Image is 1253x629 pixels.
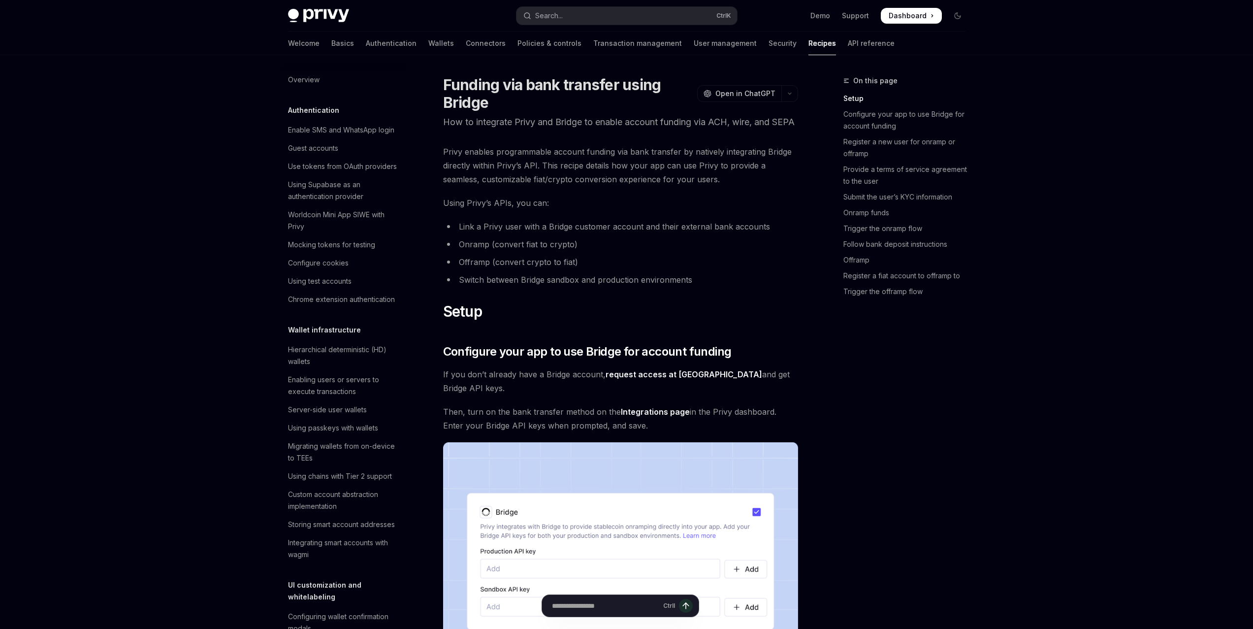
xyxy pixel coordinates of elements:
div: Worldcoin Mini App SIWE with Privy [288,209,400,232]
button: Send message [679,599,693,613]
div: Using chains with Tier 2 support [288,470,392,482]
div: Enabling users or servers to execute transactions [288,374,400,397]
a: request access at [GEOGRAPHIC_DATA] [606,369,762,380]
a: Use tokens from OAuth providers [280,158,406,175]
div: Custom account abstraction implementation [288,489,400,512]
a: Integrations page [621,407,690,417]
div: Integrating smart accounts with wagmi [288,537,400,561]
a: Offramp [843,252,973,268]
a: Authentication [366,32,417,55]
div: Using test accounts [288,275,352,287]
a: Configure cookies [280,254,406,272]
a: User management [694,32,757,55]
a: Integrating smart accounts with wagmi [280,534,406,563]
button: Toggle dark mode [950,8,965,24]
div: Enable SMS and WhatsApp login [288,124,394,136]
a: Demo [810,11,830,21]
li: Onramp (convert fiat to crypto) [443,237,798,251]
a: Welcome [288,32,320,55]
a: Onramp funds [843,205,973,221]
button: Open in ChatGPT [697,85,781,102]
span: On this page [853,75,898,87]
a: Setup [843,91,973,106]
img: dark logo [288,9,349,23]
a: Mocking tokens for testing [280,236,406,254]
p: How to integrate Privy and Bridge to enable account funding via ACH, wire, and SEPA [443,115,798,129]
div: Hierarchical deterministic (HD) wallets [288,344,400,367]
div: Using Supabase as an authentication provider [288,179,400,202]
a: Migrating wallets from on-device to TEEs [280,437,406,467]
a: Hierarchical deterministic (HD) wallets [280,341,406,370]
a: Connectors [466,32,506,55]
a: Recipes [808,32,836,55]
a: Register a new user for onramp or offramp [843,134,973,162]
span: If you don’t already have a Bridge account, and get Bridge API keys. [443,367,798,395]
div: Chrome extension authentication [288,294,395,305]
div: Migrating wallets from on-device to TEEs [288,440,400,464]
span: Then, turn on the bank transfer method on the in the Privy dashboard. Enter your Bridge API keys ... [443,405,798,432]
a: Follow bank deposit instructions [843,236,973,252]
a: API reference [848,32,895,55]
a: Using Supabase as an authentication provider [280,176,406,205]
span: Privy enables programmable account funding via bank transfer by natively integrating Bridge direc... [443,145,798,186]
div: Mocking tokens for testing [288,239,375,251]
a: Transaction management [593,32,682,55]
a: Server-side user wallets [280,401,406,419]
a: Configure your app to use Bridge for account funding [843,106,973,134]
span: Dashboard [889,11,927,21]
h1: Funding via bank transfer using Bridge [443,76,693,111]
a: Trigger the onramp flow [843,221,973,236]
a: Custom account abstraction implementation [280,486,406,515]
a: Enabling users or servers to execute transactions [280,371,406,400]
h5: Authentication [288,104,339,116]
a: Using test accounts [280,272,406,290]
span: Open in ChatGPT [715,89,775,99]
a: Basics [331,32,354,55]
span: Setup [443,302,482,320]
li: Offramp (convert crypto to fiat) [443,255,798,269]
a: Support [842,11,869,21]
input: Ask a question... [552,595,659,617]
h5: Wallet infrastructure [288,324,361,336]
span: Using Privy’s APIs, you can: [443,196,798,210]
a: Using passkeys with wallets [280,419,406,437]
a: Trigger the offramp flow [843,284,973,299]
a: Using chains with Tier 2 support [280,467,406,485]
a: Security [769,32,797,55]
span: Configure your app to use Bridge for account funding [443,344,732,360]
a: Chrome extension authentication [280,291,406,308]
a: Guest accounts [280,139,406,157]
li: Link a Privy user with a Bridge customer account and their external bank accounts [443,220,798,233]
span: Ctrl K [716,12,731,20]
div: Overview [288,74,320,86]
a: Provide a terms of service agreement to the user [843,162,973,189]
a: Submit the user’s KYC information [843,189,973,205]
a: Policies & controls [517,32,581,55]
li: Switch between Bridge sandbox and production environments [443,273,798,287]
div: Guest accounts [288,142,338,154]
a: Worldcoin Mini App SIWE with Privy [280,206,406,235]
a: Storing smart account addresses [280,516,406,533]
div: Server-side user wallets [288,404,367,416]
div: Storing smart account addresses [288,519,395,530]
div: Search... [535,10,563,22]
div: Use tokens from OAuth providers [288,161,397,172]
button: Open search [516,7,737,25]
a: Wallets [428,32,454,55]
a: Dashboard [881,8,942,24]
a: Register a fiat account to offramp to [843,268,973,284]
a: Overview [280,71,406,89]
div: Using passkeys with wallets [288,422,378,434]
div: Configure cookies [288,257,349,269]
a: Enable SMS and WhatsApp login [280,121,406,139]
h5: UI customization and whitelabeling [288,579,406,603]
